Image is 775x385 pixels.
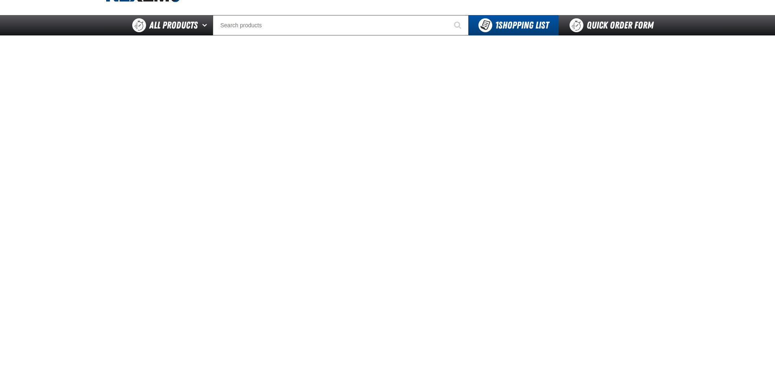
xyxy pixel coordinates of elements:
[495,20,498,31] strong: 1
[469,15,559,35] button: You have 1 Shopping List. Open to view details
[199,15,213,35] button: Open All Products pages
[213,15,469,35] input: Search
[495,20,549,31] span: Shopping List
[559,15,669,35] a: Quick Order Form
[149,18,198,33] span: All Products
[448,15,469,35] button: Start Searching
